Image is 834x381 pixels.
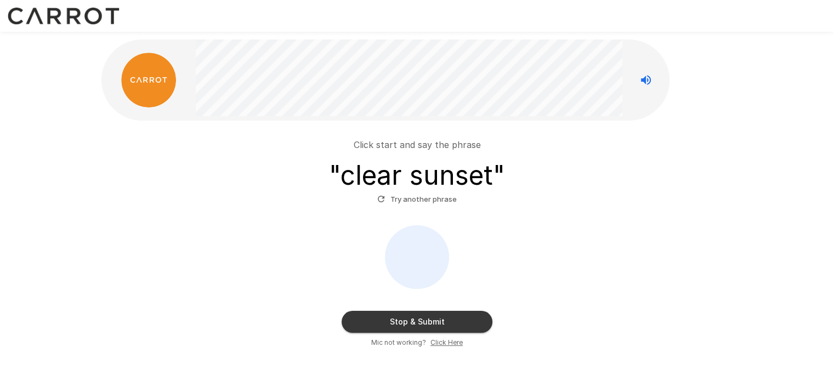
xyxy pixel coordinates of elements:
h3: " clear sunset " [329,160,505,191]
button: Try another phrase [375,191,459,208]
img: carrot_logo.png [121,53,176,107]
u: Click Here [430,338,463,346]
p: Click start and say the phrase [354,138,481,151]
button: Stop reading questions aloud [635,69,657,91]
span: Mic not working? [371,337,426,348]
button: Stop & Submit [342,311,492,333]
